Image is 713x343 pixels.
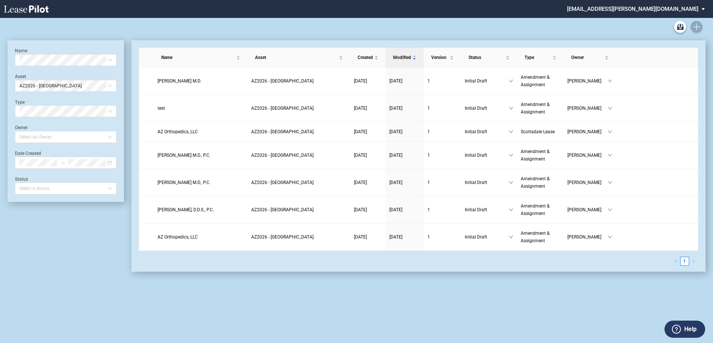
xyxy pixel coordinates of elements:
[251,179,346,186] a: AZ2026 - [GEOGRAPHIC_DATA]
[461,48,517,68] th: Status
[465,206,509,213] span: Initial Draft
[521,128,560,135] a: Scottsdale Lease
[521,203,549,216] span: Amendment & Assignment
[350,48,386,68] th: Created
[509,180,513,185] span: down
[427,180,430,185] span: 1
[524,54,551,61] span: Type
[521,102,549,115] span: Amendment & Assignment
[680,257,689,266] li: 1
[251,129,314,134] span: AZ2026 - Medical Plaza II
[354,153,367,158] span: [DATE]
[251,207,314,212] span: AZ2026 - Medical Plaza II
[465,179,509,186] span: Initial Draft
[15,125,28,130] label: Owner
[681,257,689,265] a: 1
[389,128,420,135] a: [DATE]
[608,208,612,212] span: down
[465,128,509,135] span: Initial Draft
[608,153,612,158] span: down
[509,79,513,83] span: down
[15,177,28,182] label: Status
[15,74,26,79] label: Asset
[354,207,367,212] span: [DATE]
[158,105,244,112] a: test
[354,77,382,85] a: [DATE]
[15,151,41,156] label: Date Created
[431,54,448,61] span: Version
[154,48,247,68] th: Name
[358,54,373,61] span: Created
[389,206,420,213] a: [DATE]
[354,106,367,111] span: [DATE]
[608,106,612,110] span: down
[427,78,430,84] span: 1
[465,152,509,159] span: Initial Draft
[251,78,314,84] span: AZ2026 - Medical Plaza II
[354,206,382,213] a: [DATE]
[427,128,457,135] a: 1
[158,77,244,85] a: [PERSON_NAME] M.D.
[608,180,612,185] span: down
[389,78,402,84] span: [DATE]
[158,106,165,111] span: test
[354,234,367,240] span: [DATE]
[427,77,457,85] a: 1
[354,129,367,134] span: [DATE]
[671,257,680,266] button: left
[158,234,198,240] span: AZ Orthopedics, LLC
[354,128,382,135] a: [DATE]
[255,54,337,61] span: Asset
[509,208,513,212] span: down
[608,235,612,239] span: down
[251,153,314,158] span: AZ2026 - Medical Plaza II
[465,105,509,112] span: Initial Draft
[60,160,65,165] span: swap-right
[389,179,420,186] a: [DATE]
[671,257,680,266] li: Previous Page
[689,257,698,266] button: right
[468,54,504,61] span: Status
[158,78,201,84] span: Jay S Friedman M.D.
[427,207,430,212] span: 1
[389,153,402,158] span: [DATE]
[427,153,430,158] span: 1
[521,149,549,162] span: Amendment & Assignment
[521,148,560,163] a: Amendment & Assignment
[567,179,608,186] span: [PERSON_NAME]
[354,152,382,159] a: [DATE]
[692,259,695,263] span: right
[354,105,382,112] a: [DATE]
[664,321,705,338] button: Help
[521,175,560,190] a: Amendment & Assignment
[571,54,603,61] span: Owner
[521,75,549,87] span: Amendment & Assignment
[567,105,608,112] span: [PERSON_NAME]
[567,77,608,85] span: [PERSON_NAME]
[689,257,698,266] li: Next Page
[509,153,513,158] span: down
[158,180,211,185] span: Kurt Ruht M.D., P.C.
[427,206,457,213] a: 1
[354,233,382,241] a: [DATE]
[509,106,513,110] span: down
[19,80,112,91] span: AZ2026 - Medical Plaza II
[60,160,65,165] span: to
[389,129,402,134] span: [DATE]
[386,48,424,68] th: Modified
[251,105,346,112] a: AZ2026 - [GEOGRAPHIC_DATA]
[15,100,25,105] label: Type
[389,105,420,112] a: [DATE]
[251,128,346,135] a: AZ2026 - [GEOGRAPHIC_DATA]
[161,54,235,61] span: Name
[15,48,27,53] label: Name
[427,234,430,240] span: 1
[389,106,402,111] span: [DATE]
[684,324,697,334] label: Help
[509,130,513,134] span: down
[567,233,608,241] span: [PERSON_NAME]
[251,77,346,85] a: AZ2026 - [GEOGRAPHIC_DATA]
[158,129,198,134] span: AZ Orthopedics, LLC
[251,233,346,241] a: AZ2026 - [GEOGRAPHIC_DATA]
[424,48,461,68] th: Version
